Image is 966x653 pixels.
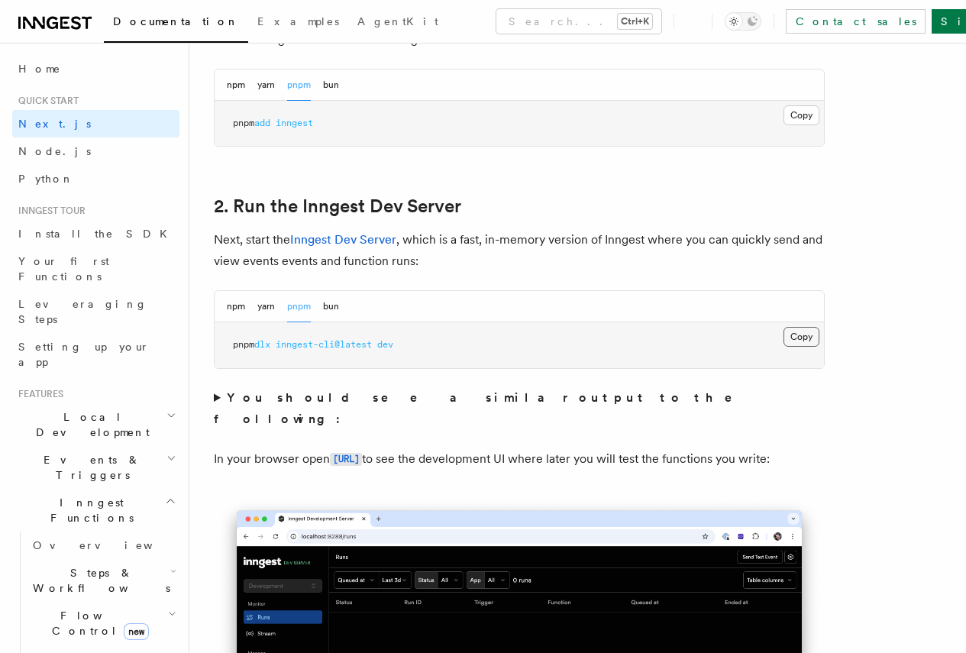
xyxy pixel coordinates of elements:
span: dlx [254,339,270,350]
span: Inngest tour [12,205,86,217]
a: Leveraging Steps [12,290,179,333]
button: yarn [257,70,275,101]
button: bun [323,291,339,322]
button: pnpm [287,291,311,322]
span: Home [18,61,61,76]
button: Flow Controlnew [27,602,179,645]
a: Setting up your app [12,333,179,376]
button: Search...Ctrl+K [496,9,661,34]
a: Overview [27,532,179,559]
button: Inngest Functions [12,489,179,532]
span: Local Development [12,409,166,440]
span: Leveraging Steps [18,298,147,325]
span: dev [377,339,393,350]
p: In your browser open to see the development UI where later you will test the functions you write: [214,448,825,470]
button: Copy [783,105,819,125]
span: Documentation [113,15,239,27]
button: Steps & Workflows [27,559,179,602]
button: Copy [783,327,819,347]
button: yarn [257,291,275,322]
a: Home [12,55,179,82]
button: Toggle dark mode [725,12,761,31]
span: Inngest Functions [12,495,165,525]
a: Python [12,165,179,192]
button: Local Development [12,403,179,446]
span: Events & Triggers [12,452,166,483]
p: Next, start the , which is a fast, in-memory version of Inngest where you can quickly send and vi... [214,229,825,272]
span: Setting up your app [18,341,150,368]
span: inngest-cli@latest [276,339,372,350]
a: AgentKit [348,5,447,41]
button: pnpm [287,70,311,101]
button: npm [227,291,245,322]
span: Python [18,173,74,185]
span: Features [12,388,63,400]
button: npm [227,70,245,101]
span: AgentKit [357,15,438,27]
button: Events & Triggers [12,446,179,489]
summary: You should see a similar output to the following: [214,387,825,430]
span: Flow Control [27,608,168,638]
a: Your first Functions [12,247,179,290]
a: Next.js [12,110,179,137]
kbd: Ctrl+K [618,14,652,29]
a: Node.js [12,137,179,165]
a: Examples [248,5,348,41]
span: Steps & Workflows [27,565,170,596]
span: add [254,118,270,128]
strong: You should see a similar output to the following: [214,390,754,426]
a: Inngest Dev Server [290,232,396,247]
span: Node.js [18,145,91,157]
span: Install the SDK [18,228,176,240]
span: inngest [276,118,313,128]
span: Quick start [12,95,79,107]
span: Your first Functions [18,255,109,283]
span: Examples [257,15,339,27]
span: Next.js [18,118,91,130]
code: [URL] [330,453,362,466]
a: Install the SDK [12,220,179,247]
span: new [124,623,149,640]
button: bun [323,70,339,101]
a: [URL] [330,451,362,466]
a: Contact sales [786,9,926,34]
span: pnpm [233,118,254,128]
a: Documentation [104,5,248,43]
a: 2. Run the Inngest Dev Server [214,196,461,217]
span: pnpm [233,339,254,350]
span: Overview [33,539,190,551]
